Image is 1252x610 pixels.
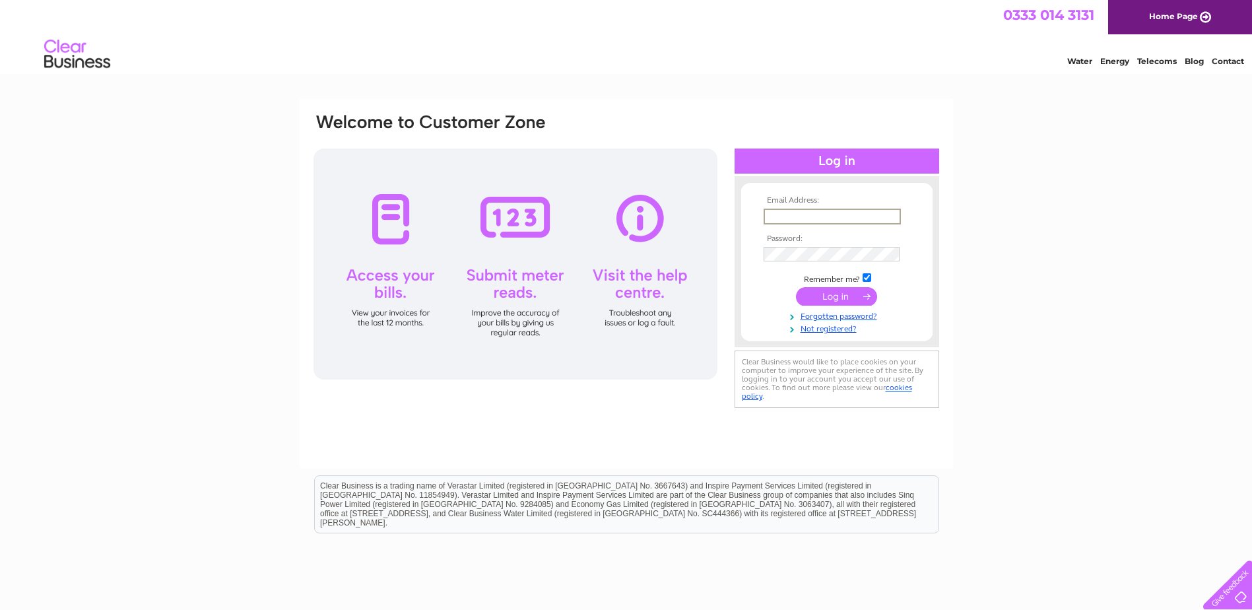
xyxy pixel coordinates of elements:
th: Email Address: [760,196,913,205]
input: Submit [796,287,877,306]
div: Clear Business is a trading name of Verastar Limited (registered in [GEOGRAPHIC_DATA] No. 3667643... [315,7,939,64]
a: Water [1067,56,1092,66]
a: Not registered? [764,322,913,334]
a: Blog [1185,56,1204,66]
a: Telecoms [1137,56,1177,66]
a: cookies policy [742,383,912,401]
th: Password: [760,234,913,244]
a: Forgotten password? [764,309,913,322]
a: 0333 014 3131 [1003,7,1094,23]
a: Contact [1212,56,1244,66]
td: Remember me? [760,271,913,285]
div: Clear Business would like to place cookies on your computer to improve your experience of the sit... [735,351,939,408]
img: logo.png [44,34,111,75]
a: Energy [1100,56,1129,66]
